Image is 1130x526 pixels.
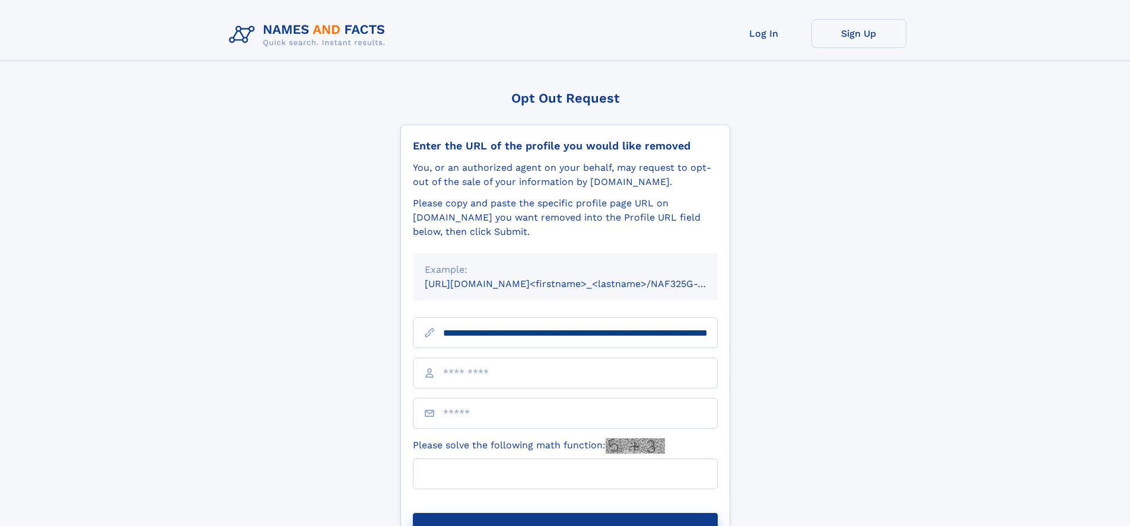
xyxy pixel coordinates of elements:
[400,91,730,106] div: Opt Out Request
[425,263,706,277] div: Example:
[811,19,906,48] a: Sign Up
[224,19,395,51] img: Logo Names and Facts
[425,278,740,289] small: [URL][DOMAIN_NAME]<firstname>_<lastname>/NAF325G-xxxxxxxx
[413,139,718,152] div: Enter the URL of the profile you would like removed
[413,196,718,239] div: Please copy and paste the specific profile page URL on [DOMAIN_NAME] you want removed into the Pr...
[717,19,811,48] a: Log In
[413,161,718,189] div: You, or an authorized agent on your behalf, may request to opt-out of the sale of your informatio...
[413,438,665,454] label: Please solve the following math function:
